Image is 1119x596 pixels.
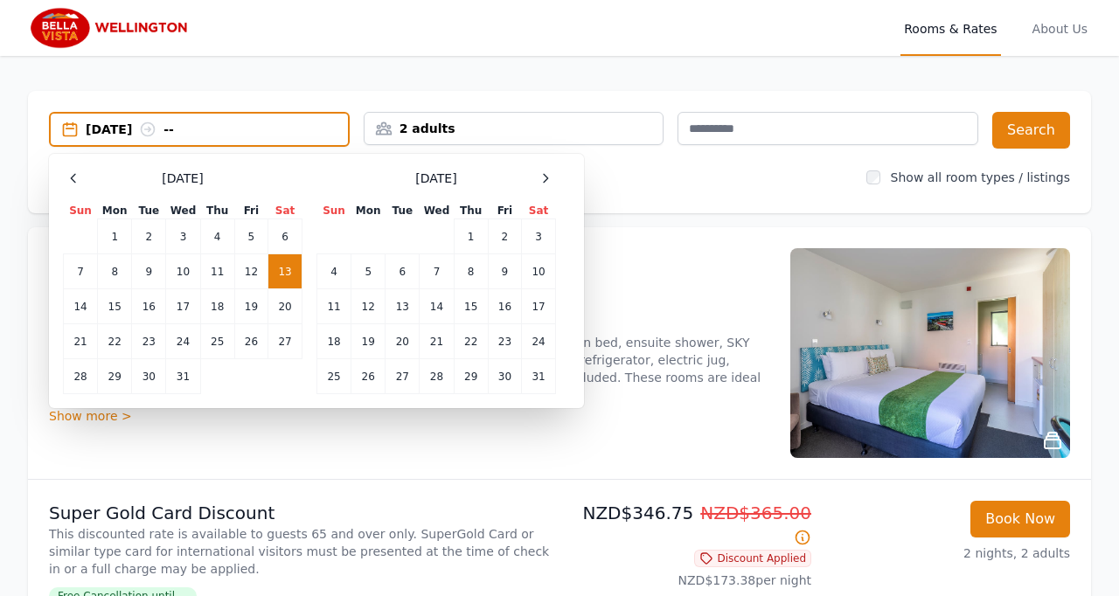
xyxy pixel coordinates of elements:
th: Thu [454,203,488,219]
td: 2 [132,219,166,254]
th: Wed [420,203,454,219]
p: 2 nights, 2 adults [825,544,1070,562]
td: 19 [351,324,386,359]
button: Search [992,112,1070,149]
td: 17 [522,289,556,324]
th: Sun [317,203,351,219]
td: 8 [454,254,488,289]
td: 27 [268,324,302,359]
td: 4 [200,219,234,254]
p: NZD$346.75 [566,501,811,550]
td: 23 [132,324,166,359]
td: 22 [98,324,132,359]
th: Sun [64,203,98,219]
td: 12 [234,254,268,289]
td: 12 [351,289,386,324]
th: Wed [166,203,200,219]
td: 26 [234,324,268,359]
td: 14 [64,289,98,324]
td: 11 [317,289,351,324]
td: 10 [522,254,556,289]
button: Book Now [970,501,1070,537]
td: 13 [268,254,302,289]
td: 18 [200,289,234,324]
span: Discount Applied [694,550,811,567]
label: Show all room types / listings [891,170,1070,184]
td: 2 [488,219,521,254]
td: 17 [166,289,200,324]
td: 31 [166,359,200,394]
td: 20 [268,289,302,324]
td: 8 [98,254,132,289]
td: 22 [454,324,488,359]
td: 16 [488,289,521,324]
th: Mon [98,203,132,219]
td: 29 [454,359,488,394]
th: Tue [386,203,420,219]
td: 15 [454,289,488,324]
td: 1 [454,219,488,254]
th: Mon [351,203,386,219]
div: [DATE] -- [86,121,348,138]
td: 9 [132,254,166,289]
td: 3 [166,219,200,254]
td: 29 [98,359,132,394]
div: 2 adults [365,120,664,137]
td: 30 [488,359,521,394]
td: 3 [522,219,556,254]
th: Tue [132,203,166,219]
td: 5 [351,254,386,289]
td: 7 [420,254,454,289]
td: 5 [234,219,268,254]
td: 16 [132,289,166,324]
td: 1 [98,219,132,254]
th: Thu [200,203,234,219]
td: 28 [420,359,454,394]
td: 27 [386,359,420,394]
td: 4 [317,254,351,289]
td: 30 [132,359,166,394]
td: 21 [64,324,98,359]
td: 19 [234,289,268,324]
td: 9 [488,254,521,289]
p: This discounted rate is available to guests 65 and over only. SuperGold Card or similar type card... [49,525,553,578]
td: 31 [522,359,556,394]
th: Fri [488,203,521,219]
td: 24 [166,324,200,359]
td: 7 [64,254,98,289]
td: 26 [351,359,386,394]
td: 18 [317,324,351,359]
th: Sat [522,203,556,219]
td: 6 [386,254,420,289]
td: 21 [420,324,454,359]
td: 25 [200,324,234,359]
span: [DATE] [162,170,203,187]
th: Sat [268,203,302,219]
td: 23 [488,324,521,359]
span: [DATE] [415,170,456,187]
td: 24 [522,324,556,359]
p: Super Gold Card Discount [49,501,553,525]
img: Bella Vista Wellington [28,7,196,49]
div: Show more > [49,407,769,425]
td: 13 [386,289,420,324]
td: 28 [64,359,98,394]
td: 14 [420,289,454,324]
td: 6 [268,219,302,254]
p: NZD$173.38 per night [566,572,811,589]
th: Fri [234,203,268,219]
td: 10 [166,254,200,289]
td: 20 [386,324,420,359]
td: 15 [98,289,132,324]
span: NZD$365.00 [700,502,811,523]
td: 11 [200,254,234,289]
td: 25 [317,359,351,394]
